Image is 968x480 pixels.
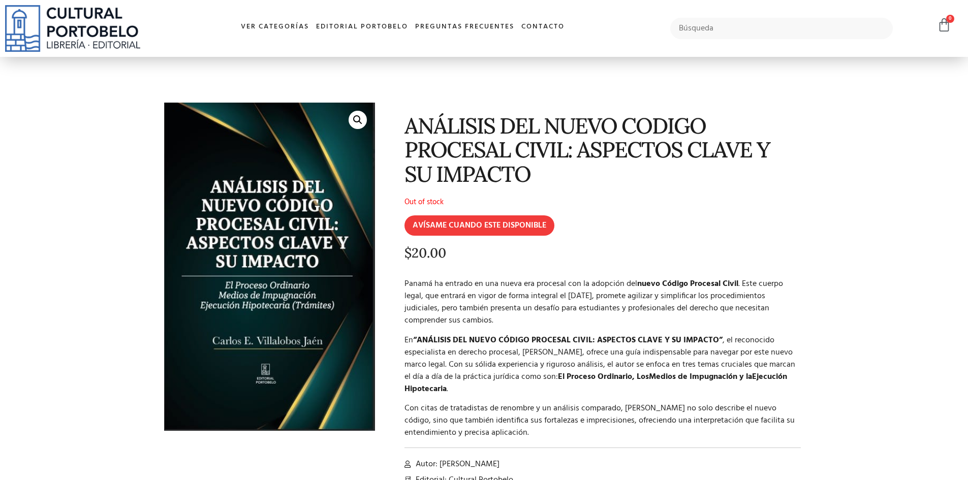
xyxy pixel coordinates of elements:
span: Autor: [PERSON_NAME] [413,458,499,470]
strong: El Proceso Ordinario, Los [558,370,649,383]
bdi: 20.00 [404,244,446,261]
a: Contacto [518,16,568,38]
a: Editorial Portobelo [313,16,412,38]
a: Ver Categorías [237,16,313,38]
a: 0 [937,18,951,33]
strong: “ANÁLISIS DEL NUEVO CÓDIGO PROCESAL CIVIL: ASPECTOS CLAVE Y SU IMPACTO” [413,334,723,347]
a: 🔍 [349,111,367,129]
input: AVÍSAME CUANDO ESTE DISPONIBLE [404,215,554,236]
p: Con citas de tratadistas de renombre y un análisis comparado, [PERSON_NAME] no solo describe el n... [404,402,801,439]
strong: Medios de Impugnación y la [649,370,752,383]
a: Preguntas frecuentes [412,16,518,38]
p: Panamá ha entrado en una nueva era procesal con la adopción del . Este cuerpo legal, que entrará ... [404,278,801,327]
img: Captura de pantalla 2025-09-02 115825 [164,103,375,431]
strong: Ejecución Hipotecaria [404,370,787,396]
p: En , el reconocido especialista en derecho procesal, [PERSON_NAME], ofrece una guía indispensable... [404,334,801,395]
strong: nuevo Código Procesal Civil [637,277,738,291]
span: 0 [946,15,954,23]
input: Búsqueda [670,18,893,39]
h1: ANÁLISIS DEL NUEVO CODIGO PROCESAL CIVIL: ASPECTOS CLAVE Y SU IMPACTO [404,114,801,186]
p: Out of stock [404,196,801,208]
span: $ [404,244,412,261]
